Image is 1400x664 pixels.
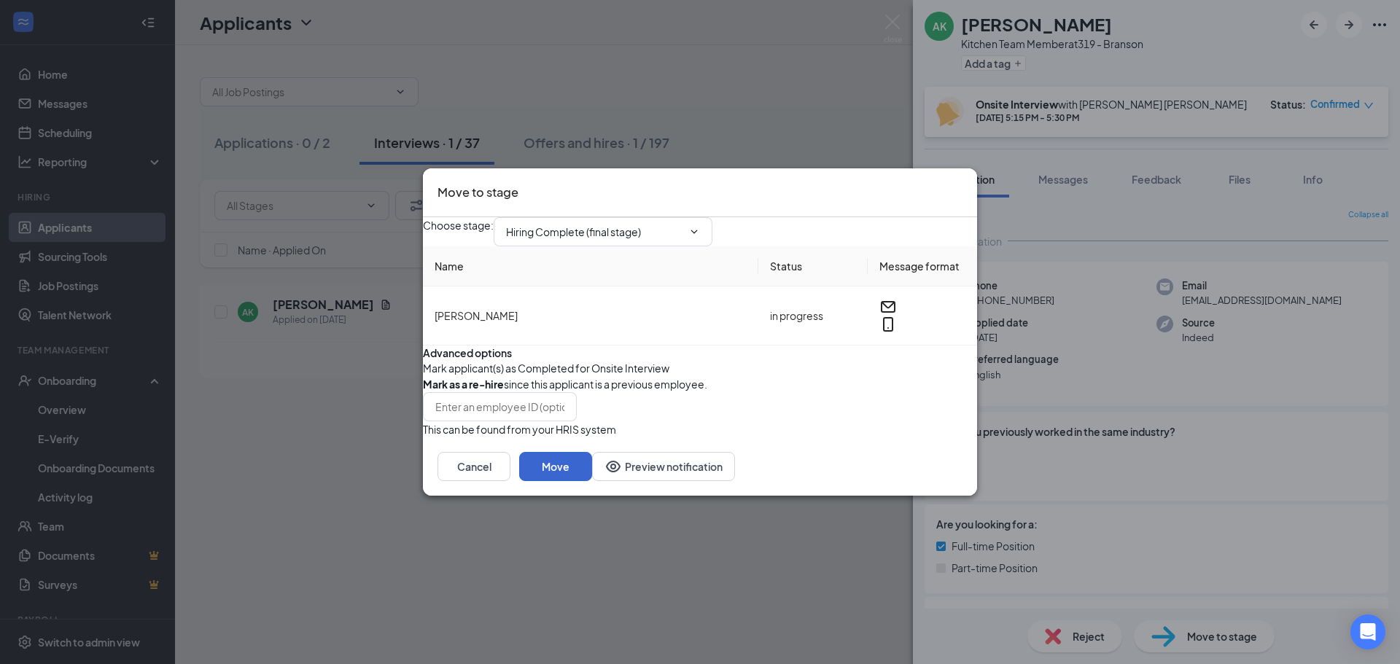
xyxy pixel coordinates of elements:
button: Move [519,452,592,481]
th: Name [423,246,758,286]
div: This can be found from your HRIS system [423,421,977,437]
b: Mark as a re-hire [423,378,504,391]
span: [PERSON_NAME] [435,309,518,322]
span: Choose stage : [423,217,494,246]
svg: ChevronDown [688,226,700,238]
div: Open Intercom Messenger [1350,614,1385,649]
svg: Eye [604,458,622,475]
th: Status [758,246,868,286]
svg: MobileSms [879,316,897,333]
h3: Move to stage [437,183,518,202]
div: since this applicant is a previous employee. [423,376,707,392]
button: Preview notificationEye [592,452,735,481]
button: Cancel [437,452,510,481]
input: Enter an employee ID (optional) [423,392,577,421]
td: in progress [758,286,868,345]
svg: Email [879,298,897,316]
th: Message format [868,246,977,286]
div: Advanced options [423,345,977,360]
span: Mark applicant(s) as Completed for Onsite Interview [423,360,669,376]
